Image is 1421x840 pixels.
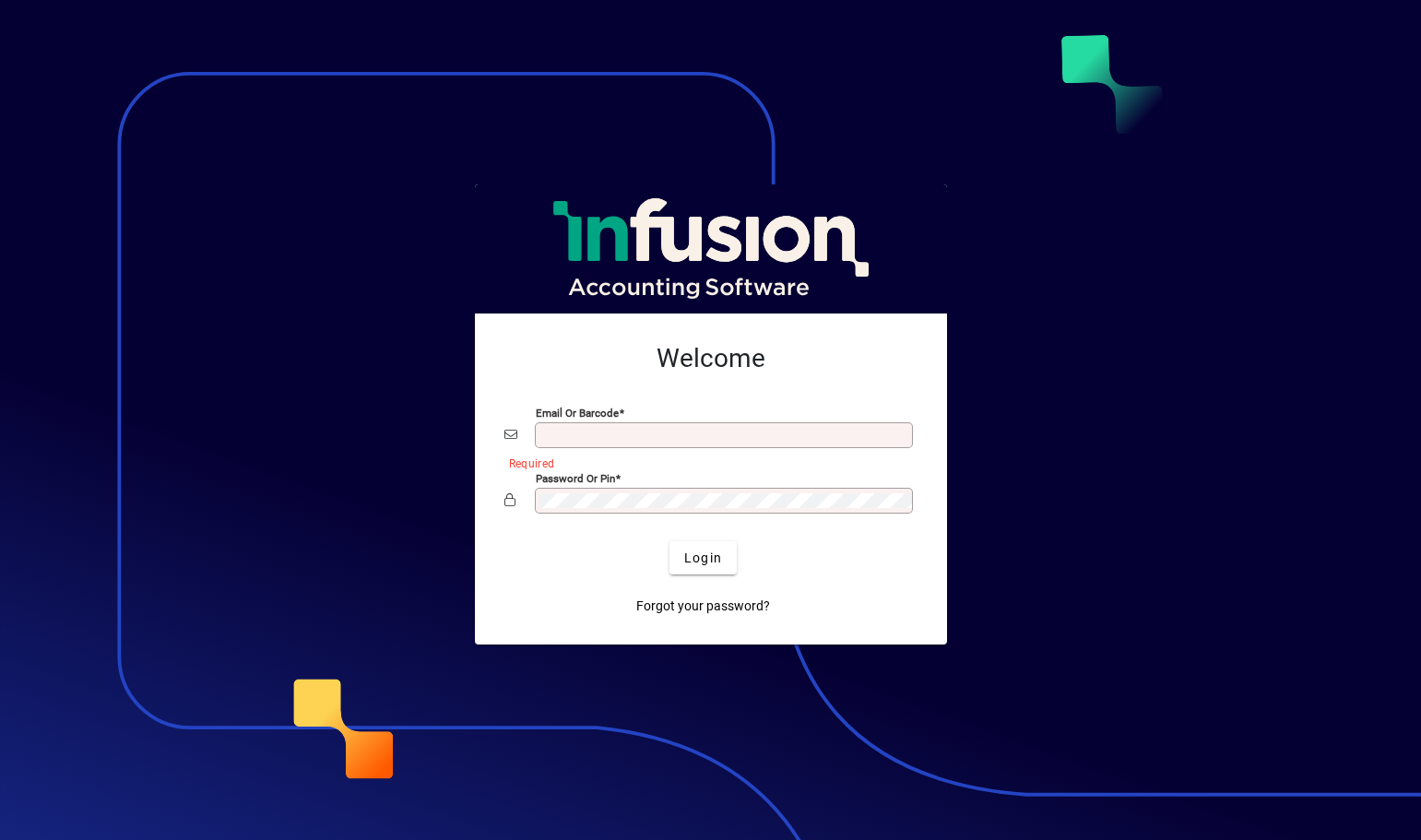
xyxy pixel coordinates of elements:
[509,453,903,472] mat-error: Required
[536,472,615,485] mat-label: Password or Pin
[629,589,777,622] a: Forgot your password?
[684,549,722,568] span: Login
[636,597,770,616] span: Forgot your password?
[536,407,619,420] mat-label: Email or Barcode
[669,541,737,574] button: Login
[504,343,918,374] h2: Welcome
